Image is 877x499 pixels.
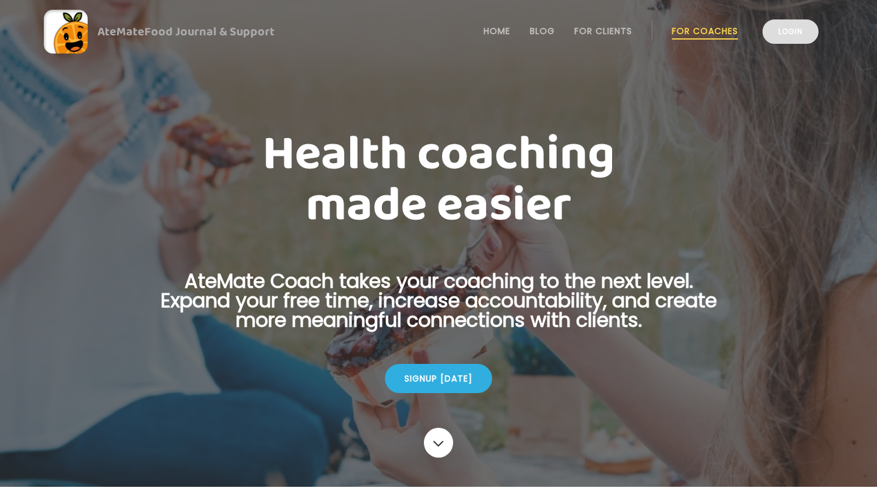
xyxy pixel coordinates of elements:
[385,364,492,393] div: Signup [DATE]
[672,26,738,36] a: For Coaches
[574,26,632,36] a: For Clients
[88,22,275,41] div: AteMate
[141,129,736,231] h1: Health coaching made easier
[530,26,555,36] a: Blog
[44,10,833,54] a: AteMateFood Journal & Support
[144,22,275,41] span: Food Journal & Support
[484,26,510,36] a: Home
[763,19,819,44] a: Login
[141,271,736,344] p: AteMate Coach takes your coaching to the next level. Expand your free time, increase accountabili...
